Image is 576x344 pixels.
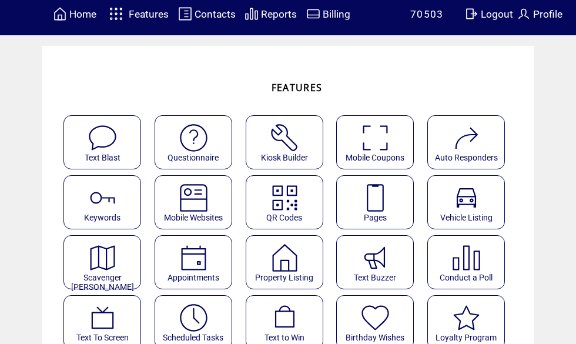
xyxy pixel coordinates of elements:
[336,115,421,169] a: Mobile Coupons
[178,302,209,333] img: scheduled-tasks.svg
[243,5,299,23] a: Reports
[87,242,118,273] img: scavenger.svg
[261,153,308,162] span: Kiosk Builder
[178,182,209,213] img: mobile-websites.svg
[176,5,237,23] a: Contacts
[515,5,564,23] a: Profile
[306,6,320,21] img: creidtcard.svg
[168,273,219,282] span: Appointments
[178,242,209,273] img: appointments.svg
[427,115,513,169] a: Auto Responders
[360,182,391,213] img: landing-pages.svg
[261,8,297,20] span: Reports
[346,153,404,162] span: Mobile Coupons
[246,115,331,169] a: Kiosk Builder
[440,213,493,222] span: Vehicle Listing
[87,302,118,333] img: text-to-screen.svg
[464,6,478,21] img: exit.svg
[246,175,331,229] a: QR Codes
[360,122,391,153] img: coupons.svg
[435,153,498,162] span: Auto Responders
[195,8,236,20] span: Contacts
[245,6,259,21] img: chart.svg
[463,5,515,23] a: Logout
[269,242,300,273] img: property-listing.svg
[255,273,313,282] span: Property Listing
[304,5,352,23] a: Billing
[360,242,391,273] img: text-buzzer.svg
[104,2,170,25] a: Features
[155,115,240,169] a: Questionnaire
[76,333,129,342] span: Text To Screen
[85,153,120,162] span: Text Blast
[266,213,302,222] span: QR Codes
[346,333,404,342] span: Birthday Wishes
[269,122,300,153] img: tool%201.svg
[533,8,562,20] span: Profile
[87,122,118,153] img: text-blast.svg
[264,333,304,342] span: Text to Win
[410,8,444,20] span: 70503
[451,122,482,153] img: auto-responders.svg
[436,333,497,342] span: Loyalty Program
[164,213,223,222] span: Mobile Websites
[69,8,96,20] span: Home
[451,302,482,333] img: loyalty-program.svg
[451,182,482,213] img: vehicle-listing.svg
[272,81,323,94] span: FEATURES
[360,302,391,333] img: birthday-wishes.svg
[71,273,134,292] span: Scavenger [PERSON_NAME]
[440,273,493,282] span: Conduct a Poll
[168,153,219,162] span: Questionnaire
[427,175,513,229] a: Vehicle Listing
[364,213,387,222] span: Pages
[336,235,421,289] a: Text Buzzer
[63,175,149,229] a: Keywords
[53,6,67,21] img: home.svg
[106,4,126,24] img: features.svg
[155,175,240,229] a: Mobile Websites
[63,235,149,289] a: Scavenger [PERSON_NAME]
[269,182,300,213] img: qr.svg
[129,8,169,20] span: Features
[246,235,331,289] a: Property Listing
[451,242,482,273] img: poll.svg
[517,6,531,21] img: profile.svg
[269,302,300,333] img: text-to-win.svg
[163,333,223,342] span: Scheduled Tasks
[481,8,513,20] span: Logout
[84,213,120,222] span: Keywords
[155,235,240,289] a: Appointments
[336,175,421,229] a: Pages
[354,273,396,282] span: Text Buzzer
[87,182,118,213] img: keywords.svg
[51,5,98,23] a: Home
[323,8,350,20] span: Billing
[427,235,513,289] a: Conduct a Poll
[178,6,192,21] img: contacts.svg
[63,115,149,169] a: Text Blast
[178,122,209,153] img: questionnaire.svg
